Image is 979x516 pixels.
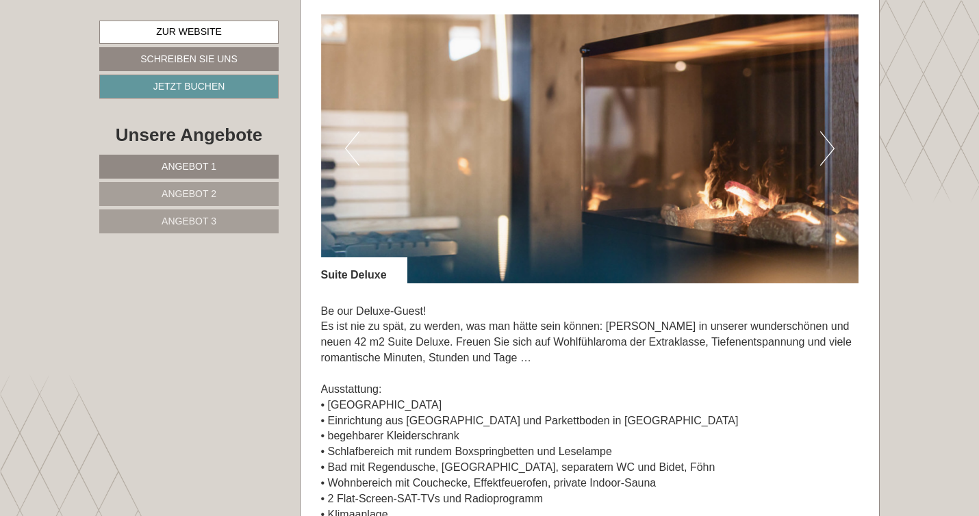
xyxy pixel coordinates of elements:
[162,188,216,199] span: Angebot 2
[99,75,279,99] a: Jetzt buchen
[820,131,835,166] button: Next
[99,21,279,44] a: Zur Website
[99,47,279,71] a: Schreiben Sie uns
[321,14,859,283] img: image
[321,257,407,283] div: Suite Deluxe
[162,216,216,227] span: Angebot 3
[99,122,279,148] div: Unsere Angebote
[345,131,359,166] button: Previous
[162,161,216,172] span: Angebot 1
